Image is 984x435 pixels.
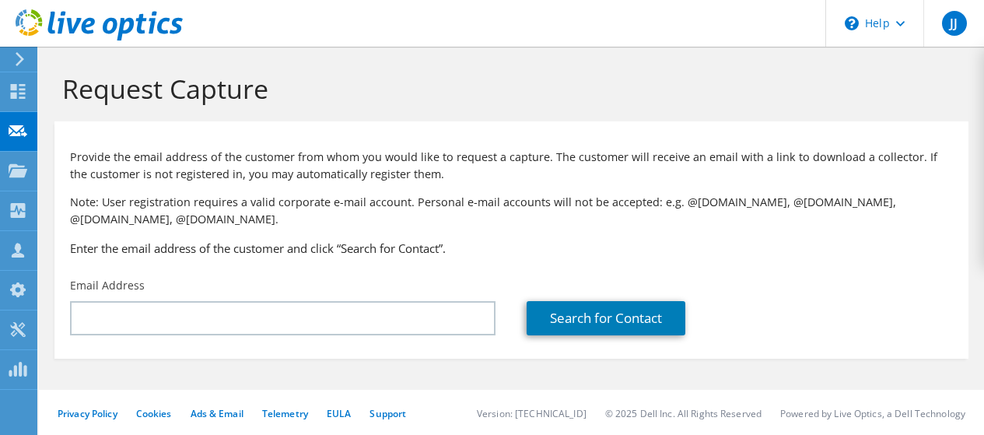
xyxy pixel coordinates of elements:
a: Support [369,407,406,420]
li: © 2025 Dell Inc. All Rights Reserved [605,407,762,420]
svg: \n [845,16,859,30]
a: Cookies [136,407,172,420]
h3: Enter the email address of the customer and click “Search for Contact”. [70,240,953,257]
li: Powered by Live Optics, a Dell Technology [780,407,965,420]
p: Provide the email address of the customer from whom you would like to request a capture. The cust... [70,149,953,183]
a: Telemetry [262,407,308,420]
a: EULA [327,407,351,420]
p: Note: User registration requires a valid corporate e-mail account. Personal e-mail accounts will ... [70,194,953,228]
a: Ads & Email [191,407,243,420]
label: Email Address [70,278,145,293]
li: Version: [TECHNICAL_ID] [477,407,587,420]
a: Privacy Policy [58,407,117,420]
h1: Request Capture [62,72,953,105]
a: Search for Contact [527,301,685,335]
span: JJ [942,11,967,36]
